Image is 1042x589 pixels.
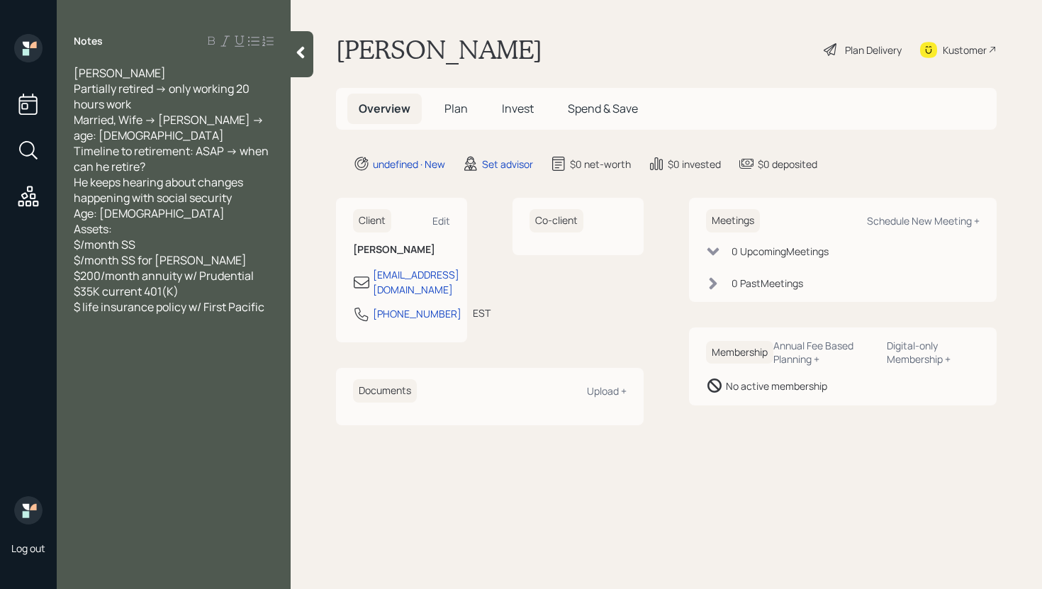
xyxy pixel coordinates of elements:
span: Plan [444,101,468,116]
span: Spend & Save [568,101,638,116]
span: $/month SS for [PERSON_NAME] [74,252,247,268]
div: Set advisor [482,157,533,172]
span: $ life insurance policy w/ First Pacific [74,299,264,315]
div: Plan Delivery [845,43,902,57]
div: [PHONE_NUMBER] [373,306,461,321]
span: $/month SS [74,237,135,252]
h6: Meetings [706,209,760,232]
div: $0 invested [668,157,721,172]
div: [EMAIL_ADDRESS][DOMAIN_NAME] [373,267,459,297]
span: Overview [359,101,410,116]
div: $0 net-worth [570,157,631,172]
span: [PERSON_NAME] [74,65,166,81]
div: Upload + [587,384,627,398]
span: $35K current 401(K) [74,284,179,299]
span: Age: [DEMOGRAPHIC_DATA] [74,206,225,221]
span: Timeline to retirement: ASAP -> when can he retire? [74,143,271,174]
div: EST [473,305,491,320]
span: He keeps hearing about changes happening with social security [74,174,245,206]
div: Digital-only Membership + [887,339,980,366]
label: Notes [74,34,103,48]
div: Edit [432,214,450,228]
div: Schedule New Meeting + [867,214,980,228]
span: Partially retired -> only working 20 hours work [74,81,252,112]
div: 0 Upcoming Meeting s [732,244,829,259]
span: Invest [502,101,534,116]
span: Assets: [74,221,112,237]
div: $0 deposited [758,157,817,172]
div: Kustomer [943,43,987,57]
h6: Client [353,209,391,232]
h6: Membership [706,341,773,364]
h6: Documents [353,379,417,403]
h6: [PERSON_NAME] [353,244,450,256]
span: $200/month annuity w/ Prudential [74,268,254,284]
div: Log out [11,542,45,555]
div: 0 Past Meeting s [732,276,803,291]
div: undefined · New [373,157,445,172]
h1: [PERSON_NAME] [336,34,542,65]
span: Married, Wife -> [PERSON_NAME] -> age: [DEMOGRAPHIC_DATA] [74,112,266,143]
h6: Co-client [530,209,583,232]
img: retirable_logo.png [14,496,43,525]
div: No active membership [726,378,827,393]
div: Annual Fee Based Planning + [773,339,875,366]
